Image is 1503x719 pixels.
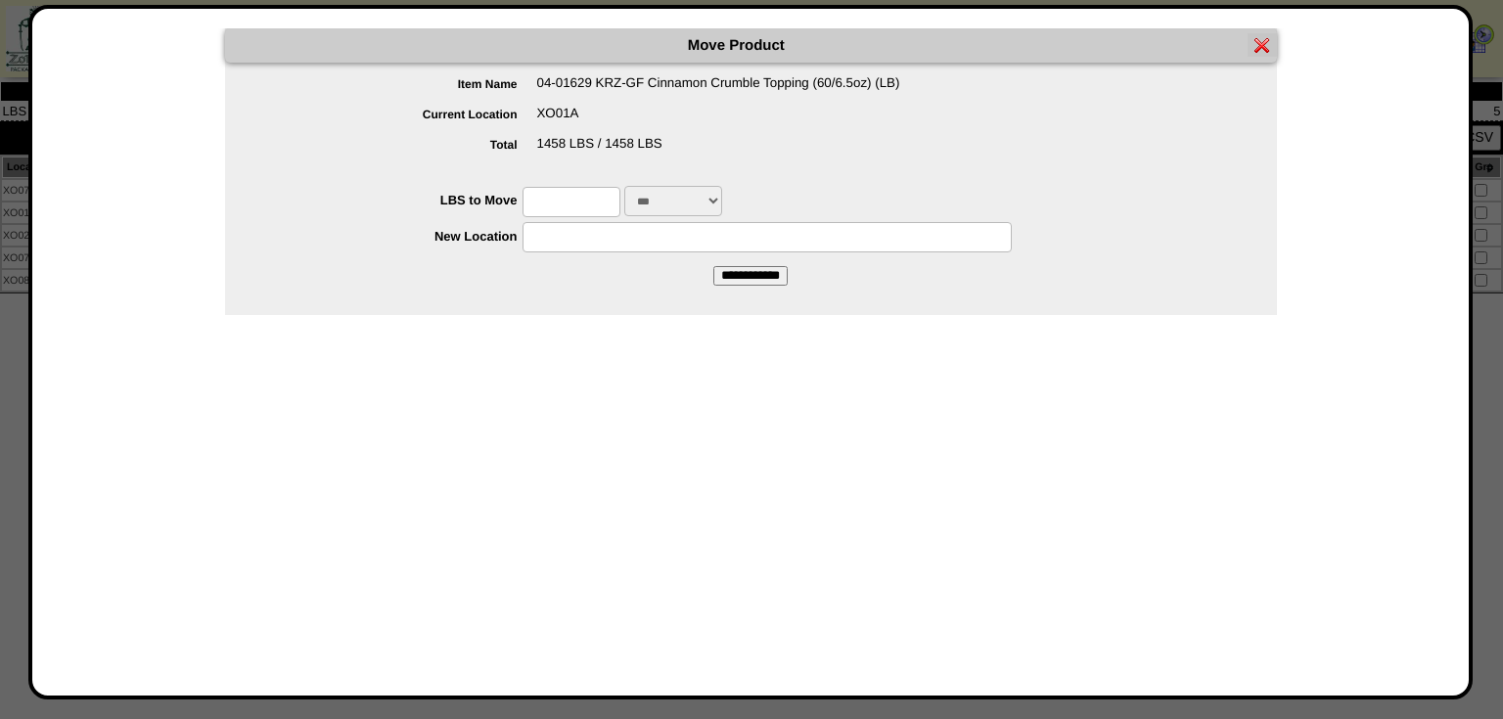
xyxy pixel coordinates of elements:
div: XO01A [264,106,1277,136]
label: Current Location [264,108,537,121]
label: LBS to Move [264,193,524,207]
div: Move Product [225,28,1277,63]
div: 1458 LBS / 1458 LBS [264,136,1277,166]
label: New Location [264,229,524,244]
div: 04-01629 KRZ-GF Cinnamon Crumble Topping (60/6.5oz) (LB) [264,75,1277,106]
img: error.gif [1254,37,1270,53]
label: Item Name [264,77,537,91]
label: Total [264,138,537,152]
